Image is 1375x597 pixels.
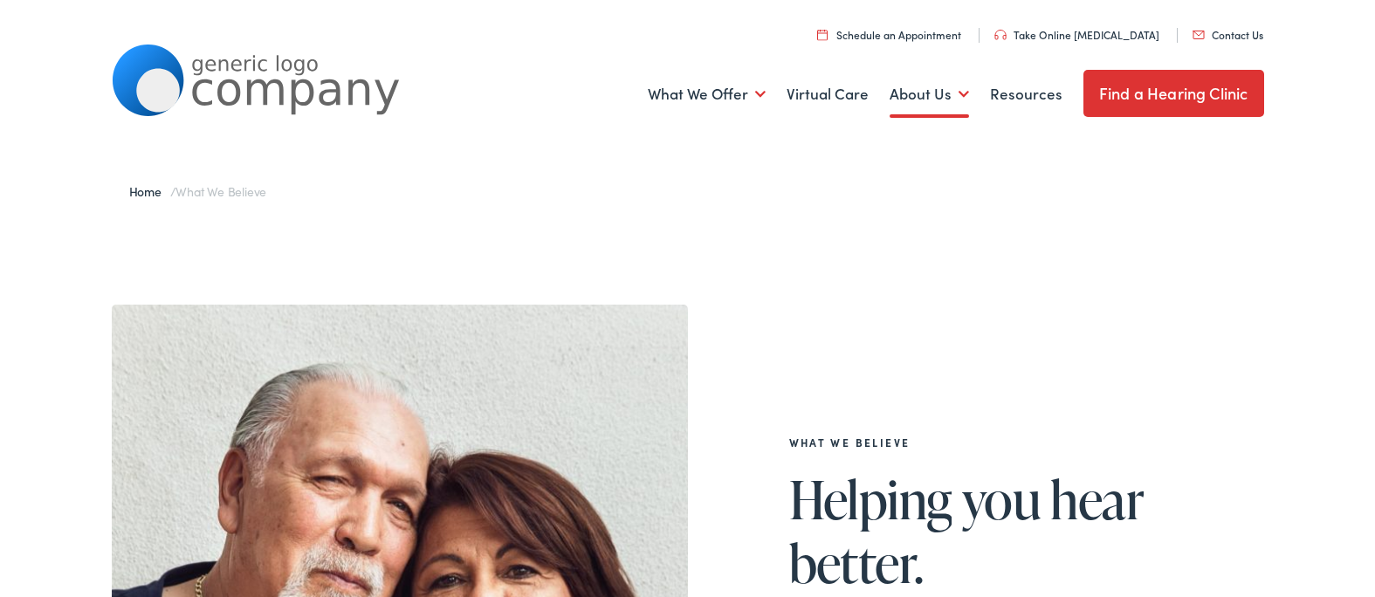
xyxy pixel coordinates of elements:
a: About Us [890,62,969,127]
a: Find a Hearing Clinic [1083,70,1264,117]
a: Virtual Care [787,62,869,127]
a: Resources [990,62,1062,127]
a: Contact Us [1193,27,1263,42]
a: What We Offer [648,62,766,127]
span: better. [789,534,924,592]
a: Schedule an Appointment [817,27,961,42]
span: you [962,470,1041,528]
span: Helping [789,470,952,528]
img: utility icon [1193,31,1205,39]
h2: What We Believe [789,436,1208,449]
img: utility icon [994,30,1007,40]
a: Take Online [MEDICAL_DATA] [994,27,1159,42]
span: hear [1050,470,1144,528]
img: utility icon [817,29,828,40]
